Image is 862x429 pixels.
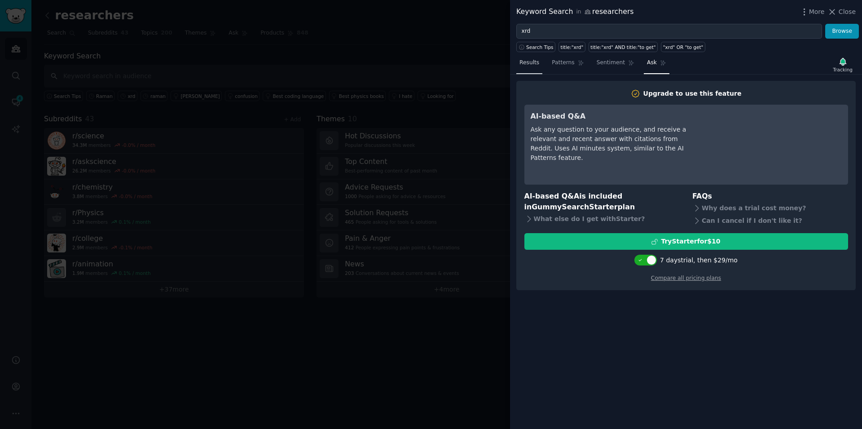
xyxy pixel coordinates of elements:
div: "xrd" OR "to get" [663,44,704,50]
div: Try Starter for $10 [661,237,720,246]
div: 7 days trial, then $ 29 /mo [660,256,738,265]
a: title:"xrd" AND title:"to get" [589,42,658,52]
span: GummySearch Starter [532,203,617,211]
a: Patterns [549,56,587,74]
div: What else do I get with Starter ? [524,213,680,226]
button: More [800,7,825,17]
h3: AI-based Q&A [531,111,695,122]
span: More [809,7,825,17]
span: in [576,8,581,16]
span: Search Tips [526,44,554,50]
input: Try a keyword related to your business [516,24,822,39]
button: Browse [825,24,859,39]
span: Sentiment [597,59,625,67]
a: "xrd" OR "to get" [661,42,705,52]
div: Upgrade to use this feature [643,89,742,98]
div: Why does a trial cost money? [692,202,848,214]
span: Ask [647,59,657,67]
span: Results [519,59,539,67]
a: Results [516,56,542,74]
span: Patterns [552,59,574,67]
a: Ask [644,56,669,74]
h3: AI-based Q&A is included in plan [524,191,680,213]
button: Close [827,7,856,17]
a: Compare all pricing plans [651,275,721,281]
span: Close [839,7,856,17]
div: Ask any question to your audience, and receive a relevant and recent answer with citations from R... [531,125,695,163]
div: title:"xrd" [561,44,584,50]
div: Can I cancel if I don't like it? [692,214,848,227]
div: title:"xrd" AND title:"to get" [590,44,655,50]
a: title:"xrd" [559,42,585,52]
div: Tracking [833,66,853,73]
div: Keyword Search researchers [516,6,634,18]
button: Search Tips [516,42,555,52]
button: TryStarterfor$10 [524,233,848,250]
button: Tracking [830,55,856,74]
h3: FAQs [692,191,848,202]
a: Sentiment [594,56,638,74]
